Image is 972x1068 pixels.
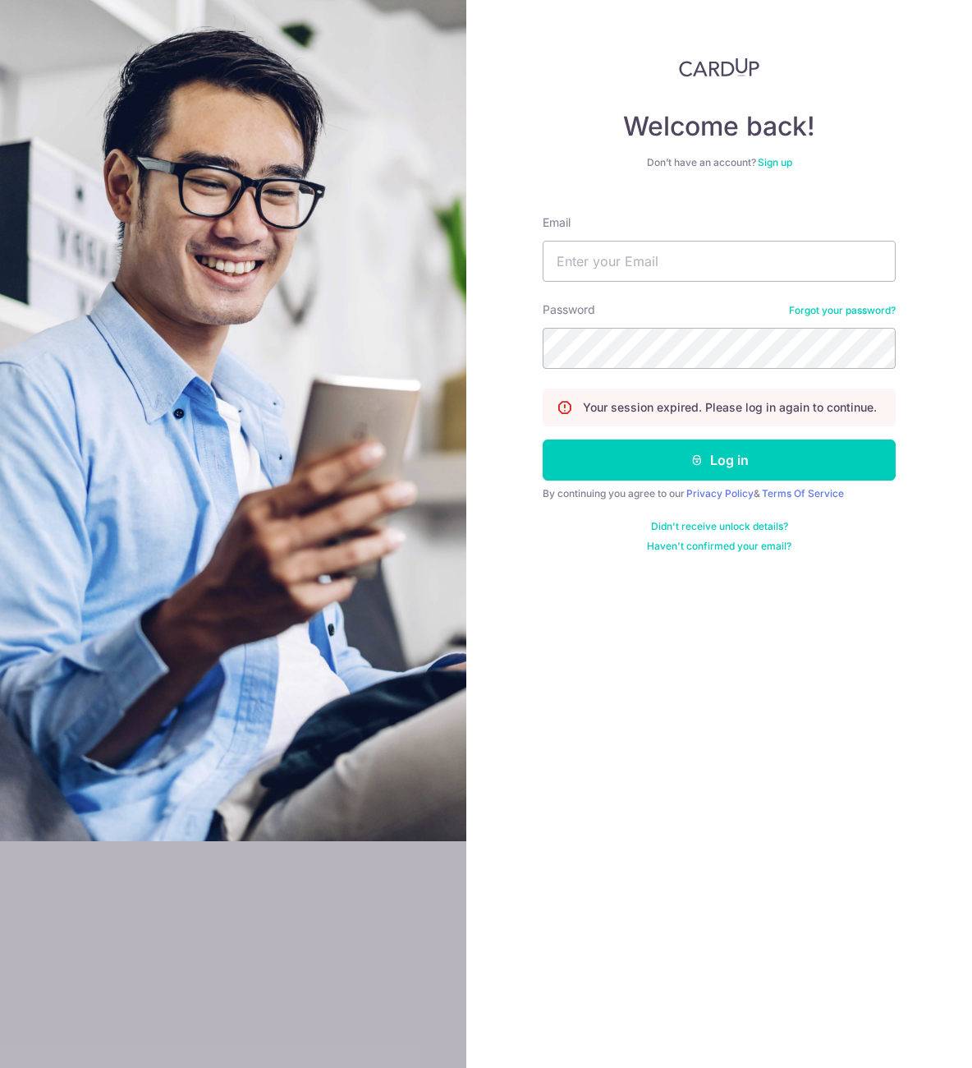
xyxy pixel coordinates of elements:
[679,58,759,77] img: CardUp Logo
[543,302,595,318] label: Password
[543,241,896,282] input: Enter your Email
[543,110,896,143] h4: Welcome back!
[543,487,896,500] div: By continuing you agree to our &
[651,520,788,533] a: Didn't receive unlock details?
[789,304,896,317] a: Forgot your password?
[762,487,844,499] a: Terms Of Service
[647,540,791,553] a: Haven't confirmed your email?
[543,440,896,481] button: Log in
[583,399,877,416] p: Your session expired. Please log in again to continue.
[543,214,571,231] label: Email
[758,156,792,168] a: Sign up
[686,487,754,499] a: Privacy Policy
[543,156,896,169] div: Don’t have an account?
